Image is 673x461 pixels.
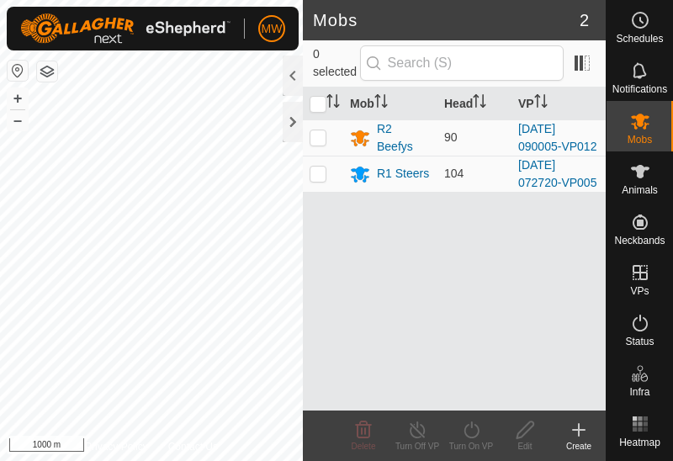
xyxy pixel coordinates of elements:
[168,439,218,454] a: Contact Us
[313,10,580,30] h2: Mobs
[625,336,654,347] span: Status
[616,34,663,44] span: Schedules
[444,167,464,180] span: 104
[552,440,606,453] div: Create
[473,97,486,110] p-sorticon: Activate to sort
[619,437,660,448] span: Heatmap
[580,8,589,33] span: 2
[326,97,340,110] p-sorticon: Activate to sort
[628,135,652,145] span: Mobs
[8,88,28,109] button: +
[390,440,444,453] div: Turn Off VP
[629,387,649,397] span: Infra
[20,13,231,44] img: Gallagher Logo
[85,439,148,454] a: Privacy Policy
[374,97,388,110] p-sorticon: Activate to sort
[622,185,658,195] span: Animals
[8,110,28,130] button: –
[262,20,283,38] span: MW
[612,84,667,94] span: Notifications
[377,165,429,183] div: R1 Steers
[444,130,458,144] span: 90
[518,122,596,153] a: [DATE] 090005-VP012
[343,87,437,120] th: Mob
[511,87,606,120] th: VP
[518,158,596,189] a: [DATE] 072720-VP005
[352,442,376,451] span: Delete
[614,236,665,246] span: Neckbands
[313,45,360,81] span: 0 selected
[444,440,498,453] div: Turn On VP
[8,61,28,81] button: Reset Map
[498,440,552,453] div: Edit
[37,61,57,82] button: Map Layers
[437,87,511,120] th: Head
[630,286,649,296] span: VPs
[377,120,431,156] div: R2 Beefys
[360,45,564,81] input: Search (S)
[534,97,548,110] p-sorticon: Activate to sort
